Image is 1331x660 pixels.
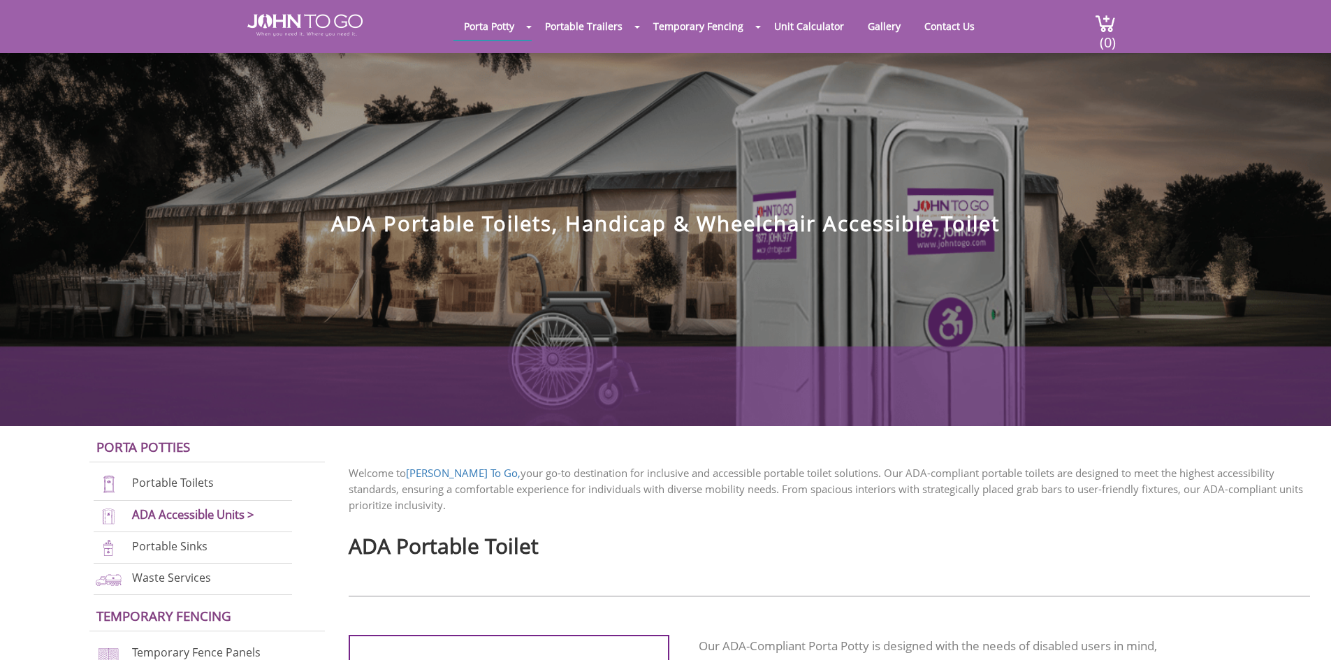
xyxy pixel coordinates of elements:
[94,538,124,557] img: portable-sinks-new.png
[857,13,911,40] a: Gallery
[94,570,124,589] img: waste-services-new.png
[96,607,231,624] a: Temporary Fencing
[132,538,208,554] a: Portable Sinks
[349,527,1310,557] h2: ADA Portable Toilet
[132,570,211,585] a: Waste Services
[643,13,754,40] a: Temporary Fencing
[96,438,190,455] a: Porta Potties
[349,465,1310,513] p: Welcome to your go-to destination for inclusive and accessible portable toilet solutions. Our ADA...
[132,506,254,522] a: ADA Accessible Units >
[914,13,985,40] a: Contact Us
[94,507,124,526] img: ADA-units-new.png
[534,13,633,40] a: Portable Trailers
[1099,22,1116,52] span: (0)
[1095,14,1116,33] img: cart a
[132,476,214,491] a: Portable Toilets
[132,645,261,660] a: Temporary Fence Panels
[247,14,363,36] img: JOHN to go
[94,475,124,494] img: portable-toilets-new.png
[453,13,525,40] a: Porta Potty
[764,13,854,40] a: Unit Calculator
[406,466,521,480] a: [PERSON_NAME] To Go,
